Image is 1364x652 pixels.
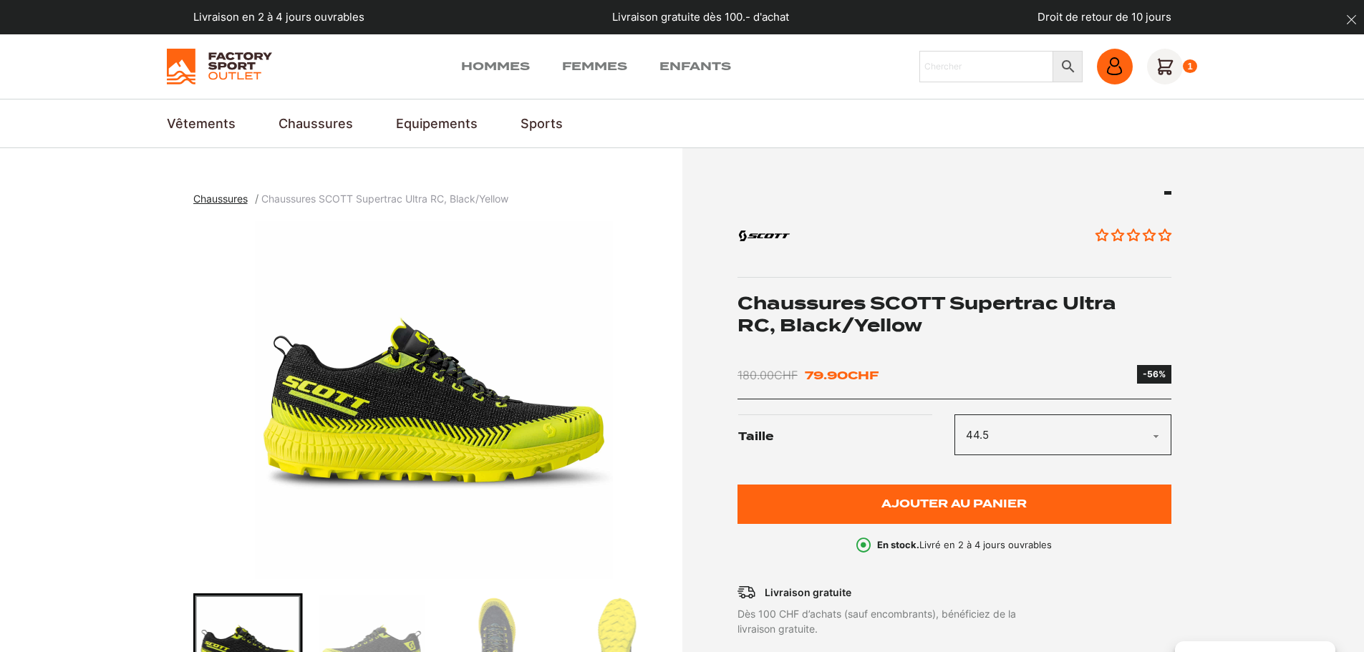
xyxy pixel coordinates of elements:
p: Livraison gratuite dès 100.- d'achat [612,9,789,26]
p: Livré en 2 à 4 jours ouvrables [877,538,1052,553]
div: -56% [1143,368,1166,381]
div: 1 [1183,59,1198,74]
div: 3 of 6 [193,221,675,579]
p: Droit de retour de 10 jours [1037,9,1171,26]
button: dismiss [1339,7,1364,32]
bdi: 79.90 [805,369,879,382]
label: Taille [738,414,954,459]
input: Chercher [919,51,1053,82]
a: Chaussures [279,114,353,133]
nav: breadcrumbs [193,191,509,208]
a: Femmes [562,58,627,75]
a: Enfants [659,58,731,75]
a: Sports [521,114,563,133]
span: Chaussures SCOTT Supertrac Ultra RC, Black/Yellow [261,193,508,205]
a: Equipements [396,114,478,133]
a: Vêtements [167,114,236,133]
h1: Chaussures SCOTT Supertrac Ultra RC, Black/Yellow [737,292,1171,336]
img: Factory Sport Outlet [167,49,272,84]
b: En stock. [877,539,919,550]
span: Ajouter au panier [881,498,1027,510]
p: Livraison gratuite [765,585,851,600]
span: Chaussures [193,193,248,205]
button: Ajouter au panier [737,485,1171,524]
bdi: 180.00 [737,368,798,382]
span: CHF [848,369,879,382]
a: Hommes [461,58,530,75]
span: CHF [774,368,798,382]
a: Chaussures [193,193,256,205]
p: Dès 100 CHF d’achats (sauf encombrants), bénéficiez de la livraison gratuite. [737,606,1084,636]
p: Livraison en 2 à 4 jours ouvrables [193,9,364,26]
